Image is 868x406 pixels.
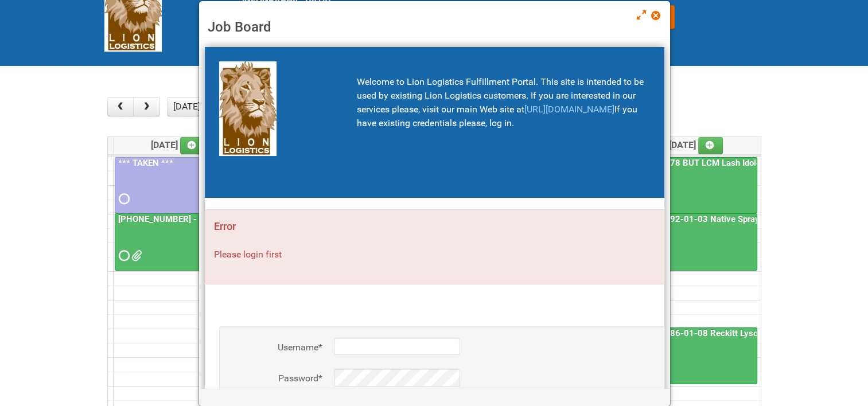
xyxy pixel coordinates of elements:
[633,158,809,168] a: 25-058978 BUT LCM Lash Idole US / Retest
[180,137,205,154] a: Add an event
[669,139,723,150] span: [DATE]
[219,61,277,156] img: Lion Logistics
[131,252,139,260] span: MDN - 25-055556-01 (2).xlsx MDN - 25-055556-01.xlsx JNF - 25-055556-01.doc
[632,327,757,384] a: 25-011286-01-08 Reckitt Lysol Laundry Scented
[633,214,826,224] a: 25-047392-01-03 Native Spray Rapid Response
[632,157,757,214] a: 25-058978 BUT LCM Lash Idole US / Retest
[119,195,127,203] span: Requested
[167,97,206,116] button: [DATE]
[116,214,282,224] a: [PHONE_NUMBER] - Naked Reformulation
[219,103,277,114] a: Lion Logistics
[632,213,757,270] a: 25-047392-01-03 Native Spray Rapid Response
[357,75,652,130] p: Welcome to Lion Logistics Fulfillment Portal. This site is intended to be used by existing Lion L...
[231,341,322,354] label: Username
[633,328,828,338] a: 25-011286-01-08 Reckitt Lysol Laundry Scented
[208,18,661,36] h3: Job Board
[698,137,723,154] a: Add an event
[151,139,205,150] span: [DATE]
[524,104,614,115] a: [URL][DOMAIN_NAME]
[119,252,127,260] span: Requested
[231,372,322,385] label: Password
[115,213,239,270] a: [PHONE_NUMBER] - Naked Reformulation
